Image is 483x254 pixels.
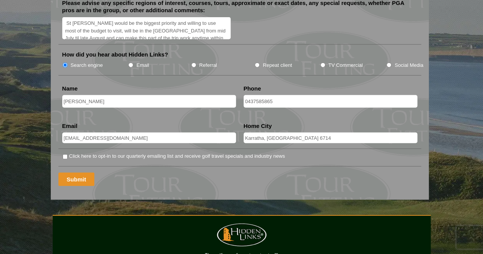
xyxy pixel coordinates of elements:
[71,61,103,69] label: Search engine
[328,61,363,69] label: TV Commercial
[58,173,95,186] input: Submit
[244,122,272,130] label: Home City
[62,85,78,92] label: Name
[69,152,285,160] label: Click here to opt-in to our quarterly emailing list and receive golf travel specials and industry...
[394,61,423,69] label: Social Media
[62,17,231,40] textarea: St [PERSON_NAME] would be the biggest priority and willing to use most of the budget to visit, wi...
[62,122,78,130] label: Email
[263,61,292,69] label: Repeat client
[199,61,217,69] label: Referral
[244,85,261,92] label: Phone
[62,51,168,58] label: How did you hear about Hidden Links?
[136,61,149,69] label: Email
